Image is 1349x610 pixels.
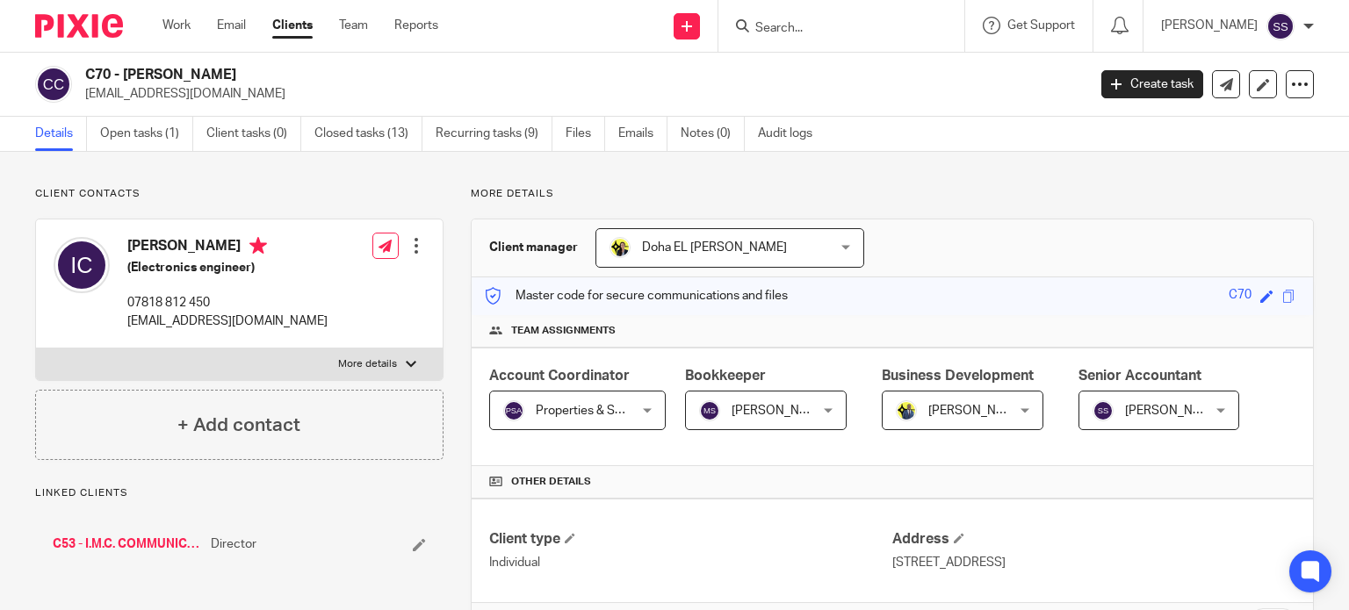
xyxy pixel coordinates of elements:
[892,530,1295,549] h4: Address
[100,117,193,151] a: Open tasks (1)
[642,241,787,254] span: Doha EL [PERSON_NAME]
[681,117,745,151] a: Notes (0)
[489,554,892,571] p: Individual
[754,21,912,37] input: Search
[489,369,630,383] span: Account Coordinator
[732,405,828,417] span: [PERSON_NAME]
[489,239,578,256] h3: Client manager
[1229,286,1252,306] div: C70
[314,117,422,151] a: Closed tasks (13)
[35,117,87,151] a: Details
[272,17,313,34] a: Clients
[1125,405,1222,417] span: [PERSON_NAME]
[699,400,720,421] img: svg%3E
[882,369,1034,383] span: Business Development
[162,17,191,34] a: Work
[758,117,826,151] a: Audit logs
[436,117,552,151] a: Recurring tasks (9)
[928,405,1025,417] span: [PERSON_NAME]
[511,475,591,489] span: Other details
[339,17,368,34] a: Team
[394,17,438,34] a: Reports
[536,405,665,417] span: Properties & SMEs - AC
[485,287,788,305] p: Master code for secure communications and files
[127,312,328,330] p: [EMAIL_ADDRESS][DOMAIN_NAME]
[511,324,616,338] span: Team assignments
[127,294,328,312] p: 07818 812 450
[618,117,667,151] a: Emails
[54,237,110,293] img: svg%3E
[1007,19,1075,32] span: Get Support
[35,486,444,500] p: Linked clients
[685,369,766,383] span: Bookkeeper
[1266,12,1295,40] img: svg%3E
[892,554,1295,571] p: [STREET_ADDRESS]
[1161,17,1258,34] p: [PERSON_NAME]
[35,66,72,103] img: svg%3E
[211,535,256,553] span: Director
[85,66,877,84] h2: C70 - [PERSON_NAME]
[35,14,123,38] img: Pixie
[127,237,328,259] h4: [PERSON_NAME]
[249,237,267,255] i: Primary
[489,530,892,549] h4: Client type
[566,117,605,151] a: Files
[896,400,917,421] img: Dennis-Starbridge.jpg
[85,85,1075,103] p: [EMAIL_ADDRESS][DOMAIN_NAME]
[1101,70,1203,98] a: Create task
[1093,400,1114,421] img: svg%3E
[177,412,300,439] h4: + Add contact
[503,400,524,421] img: svg%3E
[338,357,397,371] p: More details
[53,535,202,553] a: C53 - I.M.C. COMMUNICATIONS LIMITED
[610,237,631,258] img: Doha-Starbridge.jpg
[206,117,301,151] a: Client tasks (0)
[35,187,444,201] p: Client contacts
[1078,369,1201,383] span: Senior Accountant
[127,259,328,276] h5: (Electronics engineer)
[471,187,1314,201] p: More details
[217,17,246,34] a: Email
